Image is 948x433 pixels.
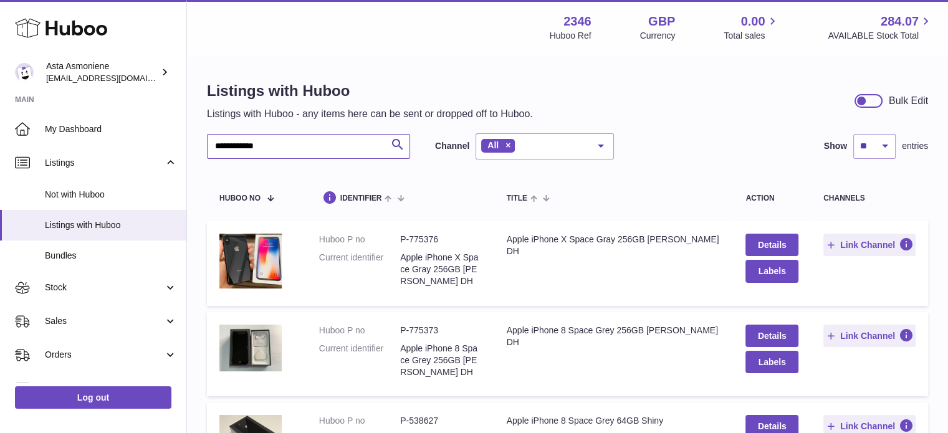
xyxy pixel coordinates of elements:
[435,140,469,152] label: Channel
[648,13,675,30] strong: GBP
[640,30,676,42] div: Currency
[400,415,481,427] dd: P-538627
[319,234,400,245] dt: Huboo P no
[563,13,591,30] strong: 2346
[507,325,721,348] div: Apple iPhone 8 Space Grey 256GB [PERSON_NAME] DH
[340,194,382,202] span: identifier
[507,234,721,257] div: Apple iPhone X Space Gray 256GB [PERSON_NAME] DH
[319,415,400,427] dt: Huboo P no
[745,325,798,347] a: Details
[219,234,282,288] img: Apple iPhone X Space Gray 256GB JIM DH
[219,325,282,371] img: Apple iPhone 8 Space Grey 256GB Jim DH
[319,343,400,378] dt: Current identifier
[319,325,400,336] dt: Huboo P no
[828,30,933,42] span: AVAILABLE Stock Total
[46,60,158,84] div: Asta Asmoniene
[741,13,765,30] span: 0.00
[15,63,34,82] img: internalAdmin-2346@internal.huboo.com
[745,260,798,282] button: Labels
[46,73,183,83] span: [EMAIL_ADDRESS][DOMAIN_NAME]
[45,189,177,201] span: Not with Huboo
[828,13,933,42] a: 284.07 AVAILABLE Stock Total
[745,351,798,373] button: Labels
[45,282,164,293] span: Stock
[902,140,928,152] span: entries
[400,234,481,245] dd: P-775376
[823,325,916,347] button: Link Channel
[15,386,171,409] a: Log out
[823,194,916,202] div: channels
[45,383,177,394] span: Usage
[724,13,779,42] a: 0.00 Total sales
[881,13,919,30] span: 284.07
[219,194,261,202] span: Huboo no
[45,123,177,135] span: My Dashboard
[45,250,177,262] span: Bundles
[724,30,779,42] span: Total sales
[207,81,533,101] h1: Listings with Huboo
[400,325,481,336] dd: P-775373
[400,252,481,287] dd: Apple iPhone X Space Gray 256GB [PERSON_NAME] DH
[840,239,895,250] span: Link Channel
[824,140,847,152] label: Show
[823,234,916,256] button: Link Channel
[45,157,164,169] span: Listings
[507,194,527,202] span: title
[319,252,400,287] dt: Current identifier
[840,330,895,341] span: Link Channel
[207,107,533,121] p: Listings with Huboo - any items here can be sent or dropped off to Huboo.
[45,219,177,231] span: Listings with Huboo
[745,194,798,202] div: action
[507,415,721,427] div: Apple iPhone 8 Space Grey 64GB Shiny
[550,30,591,42] div: Huboo Ref
[840,421,895,432] span: Link Channel
[45,315,164,327] span: Sales
[400,343,481,378] dd: Apple iPhone 8 Space Grey 256GB [PERSON_NAME] DH
[45,349,164,361] span: Orders
[745,234,798,256] a: Details
[487,140,499,150] span: All
[889,94,928,108] div: Bulk Edit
